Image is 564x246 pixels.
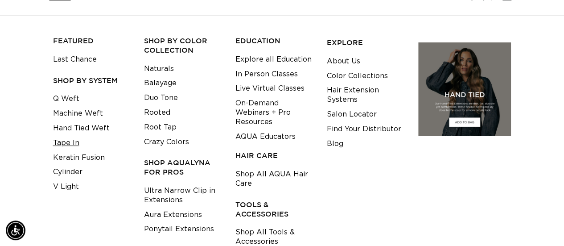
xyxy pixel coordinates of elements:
h3: TOOLS & ACCESSORIES [235,200,313,219]
a: Balayage [144,76,177,91]
a: V Light [53,179,79,194]
a: Aura Extensions [144,208,202,222]
h3: Shop by Color Collection [144,36,222,55]
h3: Shop AquaLyna for Pros [144,158,222,177]
a: Ponytail Extensions [144,222,214,237]
a: Ultra Narrow Clip in Extensions [144,183,222,208]
a: On-Demand Webinars + Pro Resources [235,96,313,129]
a: Hand Tied Weft [53,121,110,136]
a: Color Collections [327,69,388,83]
a: Salon Locator [327,107,377,122]
a: Last Chance [53,52,97,67]
a: AQUA Educators [235,129,296,144]
h3: EDUCATION [235,36,313,46]
h3: EXPLORE [327,38,404,47]
a: Root Tap [144,120,177,135]
a: Tape In [53,136,79,150]
a: Rooted [144,105,170,120]
a: Q Weft [53,92,79,106]
a: Blog [327,137,343,151]
div: Accessibility Menu [6,221,25,240]
h3: HAIR CARE [235,151,313,160]
a: Explore all Education [235,52,312,67]
a: Duo Tone [144,91,178,105]
a: Keratin Fusion [53,150,105,165]
h3: FEATURED [53,36,131,46]
a: Live Virtual Classes [235,81,305,96]
a: Hair Extension Systems [327,83,404,107]
a: In Person Classes [235,67,298,82]
a: Find Your Distributor [327,122,401,137]
a: Machine Weft [53,106,103,121]
a: Cylinder [53,165,82,179]
a: Naturals [144,62,174,76]
iframe: Chat Widget [519,203,564,246]
a: Crazy Colors [144,135,189,150]
h3: SHOP BY SYSTEM [53,76,131,85]
a: About Us [327,54,360,69]
a: Shop All AQUA Hair Care [235,167,313,191]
